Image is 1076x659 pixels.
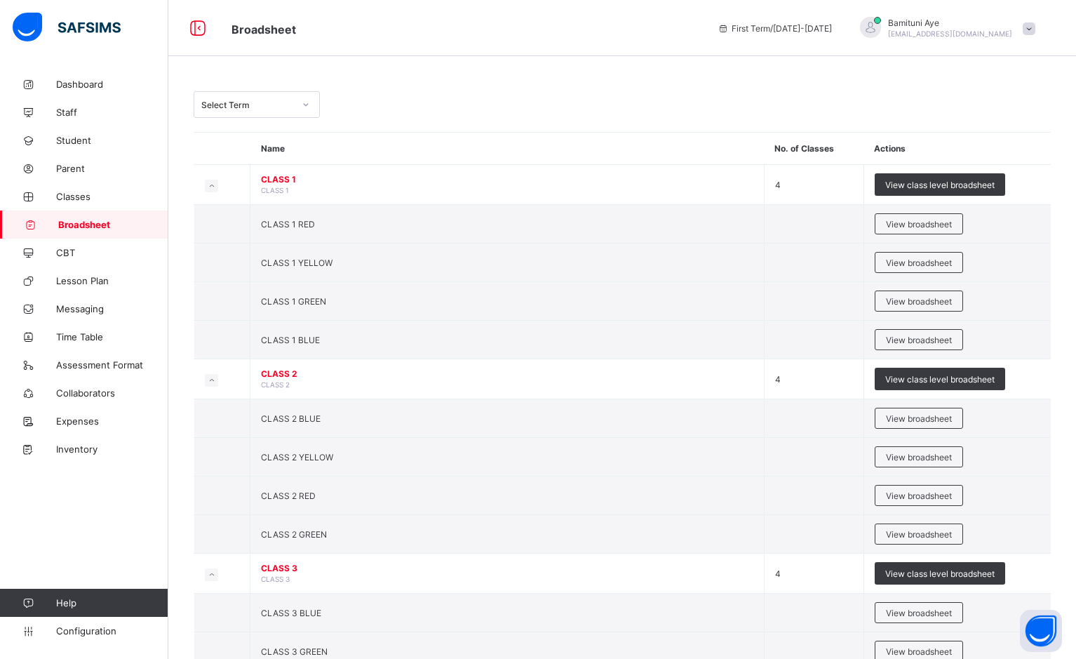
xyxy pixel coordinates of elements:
span: CLASS 3 GREEN [261,646,328,657]
span: CLASS 1 YELLOW [261,258,332,268]
span: Dashboard [56,79,168,90]
span: 4 [775,568,781,579]
span: View broadsheet [886,452,952,462]
span: CLASS 1 GREEN [261,296,326,307]
th: Actions [863,133,1051,165]
th: No. of Classes [764,133,863,165]
span: Expenses [56,415,168,427]
a: View broadsheet [875,329,963,340]
span: CLASS 1 [261,174,753,185]
span: View broadsheet [886,608,952,618]
span: View broadsheet [886,491,952,501]
span: CLASS 3 [261,575,290,583]
span: CLASS 2 [261,380,290,389]
span: View broadsheet [886,413,952,424]
a: View broadsheet [875,213,963,224]
span: CLASS 2 RED [261,491,316,501]
a: View broadsheet [875,641,963,651]
span: View class level broadsheet [885,180,995,190]
div: BamituniAye [846,17,1042,40]
span: Assessment Format [56,359,168,371]
span: CBT [56,247,168,258]
span: View broadsheet [886,296,952,307]
span: CLASS 1 RED [261,219,315,229]
span: CLASS 1 BLUE [261,335,320,345]
span: View broadsheet [886,646,952,657]
span: Messaging [56,303,168,314]
span: Student [56,135,168,146]
span: 4 [775,374,781,385]
span: Configuration [56,625,168,637]
a: View broadsheet [875,408,963,418]
img: safsims [13,13,121,42]
a: View class level broadsheet [875,173,1005,184]
span: View class level broadsheet [885,568,995,579]
a: View broadsheet [875,252,963,262]
th: Name [250,133,765,165]
span: CLASS 3 BLUE [261,608,321,618]
span: CLASS 2 YELLOW [261,452,333,462]
span: View broadsheet [886,258,952,268]
button: Open asap [1020,610,1062,652]
span: CLASS 2 GREEN [261,529,327,540]
span: Broadsheet [58,219,168,230]
a: View broadsheet [875,446,963,457]
span: Help [56,597,168,608]
div: Select Term [201,100,294,110]
span: Staff [56,107,168,118]
span: CLASS 2 BLUE [261,413,321,424]
span: View broadsheet [886,335,952,345]
span: CLASS 3 [261,563,753,573]
a: View broadsheet [875,524,963,534]
span: Collaborators [56,387,168,399]
span: View class level broadsheet [885,374,995,385]
span: View broadsheet [886,529,952,540]
a: View broadsheet [875,291,963,301]
span: Inventory [56,444,168,455]
a: View class level broadsheet [875,562,1005,573]
a: View class level broadsheet [875,368,1005,378]
span: session/term information [718,23,832,34]
span: CLASS 1 [261,186,289,194]
span: 4 [775,180,781,190]
span: Lesson Plan [56,275,168,286]
span: Broadsheet [231,22,296,36]
a: View broadsheet [875,485,963,495]
span: Classes [56,191,168,202]
span: View broadsheet [886,219,952,229]
span: Bamituni Aye [888,18,1012,28]
span: Parent [56,163,168,174]
span: Time Table [56,331,168,342]
span: CLASS 2 [261,368,753,379]
span: [EMAIL_ADDRESS][DOMAIN_NAME] [888,29,1012,38]
a: View broadsheet [875,602,963,613]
